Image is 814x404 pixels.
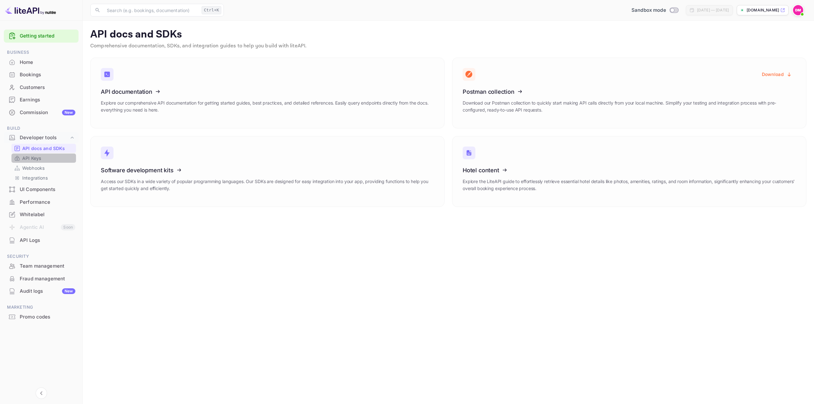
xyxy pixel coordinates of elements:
[463,88,796,95] h3: Postman collection
[20,109,75,116] div: Commission
[4,30,79,43] div: Getting started
[20,237,75,244] div: API Logs
[101,88,434,95] h3: API documentation
[11,163,76,173] div: Webhooks
[20,263,75,270] div: Team management
[4,273,79,284] a: Fraud management
[11,144,76,153] div: API docs and SDKs
[463,167,796,174] h3: Hotel content
[20,71,75,79] div: Bookings
[20,134,69,141] div: Developer tools
[793,5,803,15] img: Dylan McLean
[4,234,79,247] div: API Logs
[452,136,806,207] a: Hotel contentExplore the LiteAPI guide to effortlessly retrieve essential hotel details like phot...
[101,167,434,174] h3: Software development kits
[14,145,73,152] a: API docs and SDKs
[62,110,75,115] div: New
[90,42,806,50] p: Comprehensive documentation, SDKs, and integration guides to help you build with liteAPI.
[22,165,45,171] p: Webhooks
[101,178,434,192] p: Access our SDKs in a wide variety of popular programming languages. Our SDKs are designed for eas...
[101,99,434,113] p: Explore our comprehensive API documentation for getting started guides, best practices, and detai...
[20,288,75,295] div: Audit logs
[20,211,75,218] div: Whitelabel
[758,68,796,80] button: Download
[631,7,666,14] span: Sandbox mode
[20,199,75,206] div: Performance
[629,7,681,14] div: Switch to Production mode
[103,4,199,17] input: Search (e.g. bookings, documentation)
[4,56,79,68] a: Home
[20,186,75,193] div: UI Components
[22,175,48,181] p: Integrations
[14,165,73,171] a: Webhooks
[20,32,75,40] a: Getting started
[747,7,779,13] p: [DOMAIN_NAME]
[463,178,796,192] p: Explore the LiteAPI guide to effortlessly retrieve essential hotel details like photos, amenities...
[20,313,75,321] div: Promo codes
[4,49,79,56] span: Business
[4,311,79,323] a: Promo codes
[22,155,41,161] p: API Keys
[4,81,79,94] div: Customers
[4,69,79,80] a: Bookings
[4,196,79,209] div: Performance
[4,304,79,311] span: Marketing
[4,285,79,297] a: Audit logsNew
[20,275,75,283] div: Fraud management
[4,209,79,221] div: Whitelabel
[4,69,79,81] div: Bookings
[4,132,79,143] div: Developer tools
[5,5,56,15] img: LiteAPI logo
[4,260,79,272] a: Team management
[202,6,221,14] div: Ctrl+K
[4,106,79,119] div: CommissionNew
[20,84,75,91] div: Customers
[11,154,76,163] div: API Keys
[463,99,796,113] p: Download our Postman collection to quickly start making API calls directly from your local machin...
[90,136,445,207] a: Software development kitsAccess our SDKs in a wide variety of popular programming languages. Our ...
[11,173,76,182] div: Integrations
[20,96,75,104] div: Earnings
[4,234,79,246] a: API Logs
[90,28,806,41] p: API docs and SDKs
[4,183,79,195] a: UI Components
[14,175,73,181] a: Integrations
[697,7,729,13] div: [DATE] — [DATE]
[4,183,79,196] div: UI Components
[90,58,445,128] a: API documentationExplore our comprehensive API documentation for getting started guides, best pra...
[36,387,47,399] button: Collapse navigation
[4,209,79,220] a: Whitelabel
[4,81,79,93] a: Customers
[4,253,79,260] span: Security
[4,56,79,69] div: Home
[4,106,79,118] a: CommissionNew
[4,94,79,106] a: Earnings
[20,59,75,66] div: Home
[62,288,75,294] div: New
[4,196,79,208] a: Performance
[4,285,79,298] div: Audit logsNew
[22,145,65,152] p: API docs and SDKs
[4,311,79,323] div: Promo codes
[4,125,79,132] span: Build
[4,260,79,272] div: Team management
[14,155,73,161] a: API Keys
